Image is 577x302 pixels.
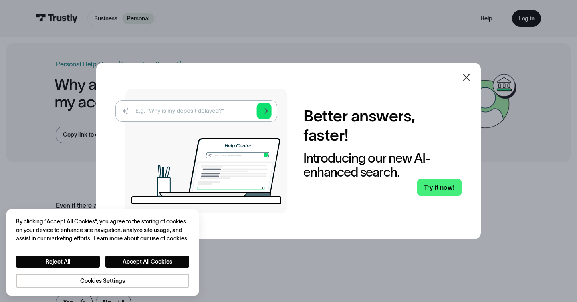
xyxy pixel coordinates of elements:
div: Privacy [16,217,189,288]
a: More information about your privacy, opens in a new tab [93,235,188,242]
button: Cookies Settings [16,274,189,288]
h2: Better answers, faster! [303,106,462,145]
div: Cookie banner [6,209,199,296]
div: Introducing our new AI-enhanced search. [303,151,462,179]
a: Try it now! [417,179,462,196]
div: By clicking “Accept All Cookies”, you agree to the storing of cookies on your device to enhance s... [16,217,189,243]
button: Accept All Cookies [105,256,189,268]
button: Reject All [16,256,100,268]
